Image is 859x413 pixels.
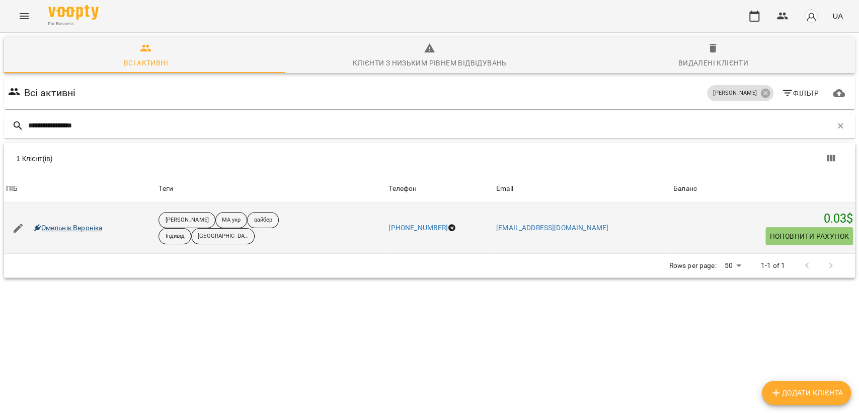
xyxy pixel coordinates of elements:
[12,4,36,28] button: Menu
[832,11,843,21] span: UA
[804,9,818,23] img: avatar_s.png
[165,232,185,241] p: Індивід
[34,223,103,233] a: Омельнік Вероніка
[713,89,756,98] p: [PERSON_NAME]
[669,261,716,271] p: Rows per page:
[673,183,853,195] span: Баланс
[828,7,847,25] button: UA
[4,143,855,175] div: Table Toolbar
[819,147,843,171] button: Показати колонки
[496,183,513,195] div: Sort
[673,183,697,195] div: Sort
[388,183,417,195] div: Sort
[6,183,18,195] div: Sort
[254,216,272,225] p: вайбер
[48,21,99,27] span: For Business
[159,212,215,228] div: [PERSON_NAME]
[191,228,255,244] div: [GEOGRAPHIC_DATA]
[352,57,506,69] div: Клієнти з низьким рівнем відвідувань
[124,57,168,69] div: Всі активні
[165,216,208,225] p: [PERSON_NAME]
[496,183,669,195] span: Email
[159,228,191,244] div: Індивід
[388,183,492,195] span: Телефон
[777,84,823,102] button: Фільтр
[198,232,248,241] p: [GEOGRAPHIC_DATA]
[678,57,748,69] div: Видалені клієнти
[761,261,785,271] p: 1-1 of 1
[496,183,513,195] div: Email
[673,211,853,227] h5: 0.03 $
[388,224,448,232] a: [PHONE_NUMBER]
[6,183,154,195] span: ПІБ
[48,5,99,20] img: Voopty Logo
[159,183,384,195] div: Теги
[16,154,436,164] div: 1 Клієнт(ів)
[247,212,279,228] div: вайбер
[769,230,849,242] span: Поповнити рахунок
[496,224,608,232] a: [EMAIL_ADDRESS][DOMAIN_NAME]
[765,227,853,245] button: Поповнити рахунок
[222,216,241,225] p: МА укр
[388,183,417,195] div: Телефон
[215,212,248,228] div: МА укр
[720,258,744,273] div: 50
[24,85,76,101] h6: Всі активні
[6,183,18,195] div: ПІБ
[782,87,819,99] span: Фільтр
[673,183,697,195] div: Баланс
[707,85,773,101] div: [PERSON_NAME]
